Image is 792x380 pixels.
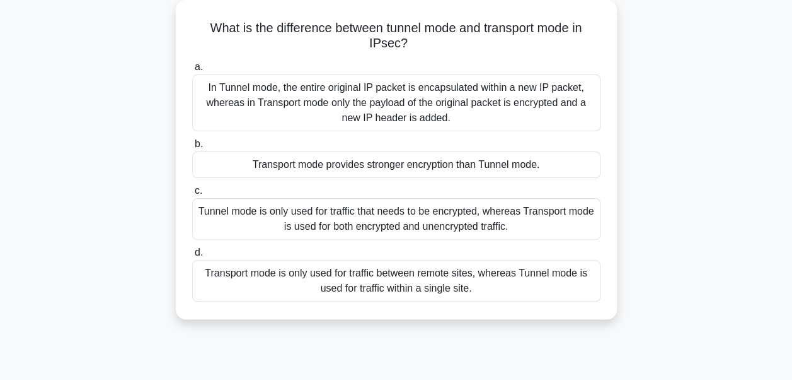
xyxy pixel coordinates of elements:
[192,74,600,131] div: In Tunnel mode, the entire original IP packet is encapsulated within a new IP packet, whereas in ...
[192,151,600,178] div: Transport mode provides stronger encryption than Tunnel mode.
[195,185,202,196] span: c.
[195,247,203,258] span: d.
[191,20,602,52] h5: What is the difference between tunnel mode and transport mode in IPsec?
[195,138,203,149] span: b.
[192,260,600,302] div: Transport mode is only used for traffic between remote sites, whereas Tunnel mode is used for tra...
[195,61,203,72] span: a.
[192,198,600,240] div: Tunnel mode is only used for traffic that needs to be encrypted, whereas Transport mode is used f...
